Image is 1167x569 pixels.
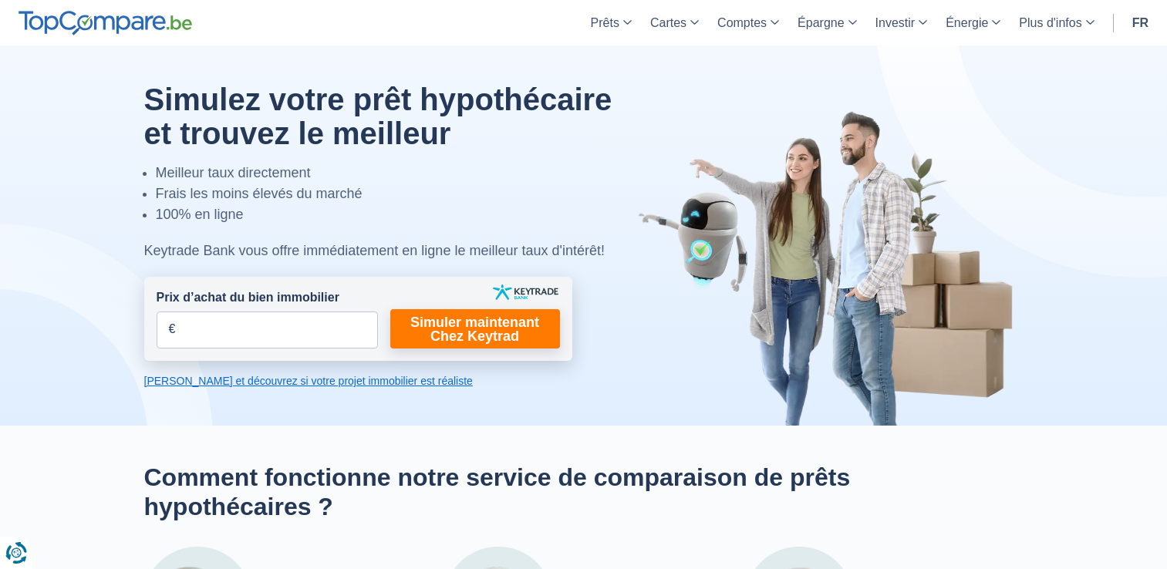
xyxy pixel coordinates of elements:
label: Prix d’achat du bien immobilier [157,289,339,307]
div: Keytrade Bank vous offre immédiatement en ligne le meilleur taux d'intérêt! [144,241,648,261]
img: TopCompare [19,11,192,35]
img: keytrade [493,284,558,300]
a: Simuler maintenant Chez Keytrad [390,309,560,348]
li: Meilleur taux directement [156,163,648,183]
a: [PERSON_NAME] et découvrez si votre projet immobilier est réaliste [144,373,572,389]
img: image-hero [638,109,1024,426]
h2: Comment fonctionne notre service de comparaison de prêts hypothécaires ? [144,463,1024,522]
span: € [169,321,176,338]
li: Frais les moins élevés du marché [156,183,648,204]
li: 100% en ligne [156,204,648,225]
h1: Simulez votre prêt hypothécaire et trouvez le meilleur [144,82,648,150]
